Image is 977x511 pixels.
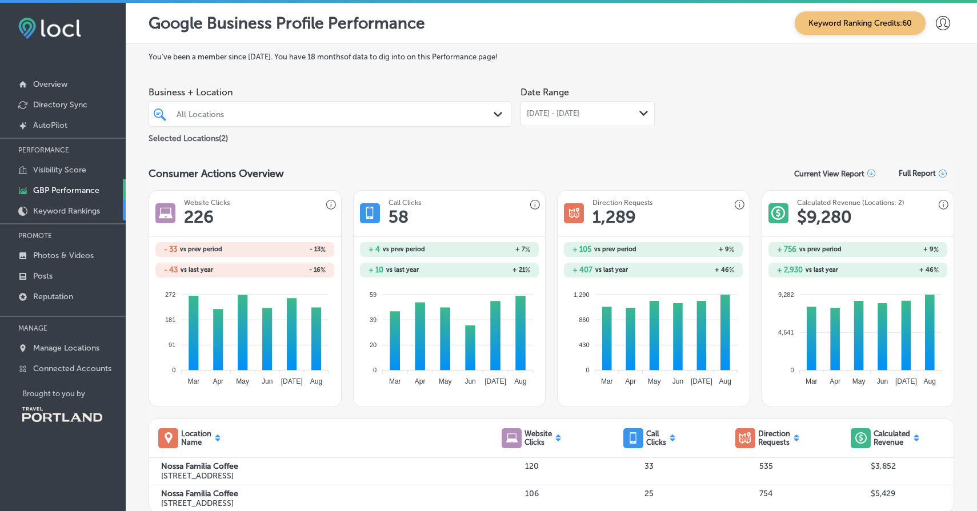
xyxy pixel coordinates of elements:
[177,109,495,119] div: All Locations
[33,120,67,130] p: AutoPilot
[237,377,250,385] tspan: May
[592,199,652,207] h3: Direction Requests
[514,377,526,385] tspan: Aug
[595,267,628,273] span: vs last year
[33,364,111,373] p: Connected Accounts
[383,246,425,252] span: vs prev period
[262,377,273,385] tspan: Jun
[586,367,590,373] tspan: 0
[719,377,731,385] tspan: Aug
[572,265,592,274] h2: + 407
[572,245,591,254] h2: + 105
[590,489,707,498] p: 25
[525,246,530,254] span: %
[729,266,734,274] span: %
[310,377,322,385] tspan: Aug
[181,267,213,273] span: vs last year
[672,377,683,385] tspan: Jun
[184,199,230,207] h3: Website Clicks
[485,377,506,385] tspan: [DATE]
[574,291,590,297] tspan: 1,290
[213,377,224,385] tspan: Apr
[824,461,942,471] p: $3,852
[592,207,636,227] h1: 1,289
[33,165,86,175] p: Visibility Score
[184,207,214,227] h1: 226
[33,271,53,281] p: Posts
[369,265,383,274] h2: + 10
[777,265,803,274] h2: + 2,930
[321,246,326,254] span: %
[33,206,100,216] p: Keyword Rankings
[161,471,474,481] p: [STREET_ADDRESS]
[165,291,175,297] tspan: 272
[895,377,917,385] tspan: [DATE]
[389,199,421,207] h3: Call Clicks
[415,377,426,385] tspan: Apr
[797,207,852,227] h1: $ 9,280
[33,100,87,110] p: Directory Sync
[33,343,99,353] p: Manage Locations
[161,489,474,498] label: Nossa Familia Coffee
[524,429,552,446] p: Website Clicks
[149,167,284,180] span: Consumer Actions Overview
[790,367,794,373] tspan: 0
[370,291,377,297] tspan: 59
[22,389,126,398] p: Brought to you by
[245,246,326,254] h2: - 13
[691,377,712,385] tspan: [DATE]
[579,341,589,348] tspan: 430
[149,53,954,61] label: You've been a member since [DATE] . You have 18 months of data to dig into on this Performance page!
[149,129,228,143] p: Selected Locations ( 2 )
[934,266,939,274] span: %
[625,377,636,385] tspan: Apr
[33,292,73,301] p: Reputation
[373,367,377,373] tspan: 0
[172,367,175,373] tspan: 0
[646,429,666,446] p: Call Clicks
[438,377,451,385] tspan: May
[245,266,326,274] h2: - 16
[180,246,222,252] span: vs prev period
[520,87,569,98] label: Date Range
[165,316,175,323] tspan: 181
[473,461,590,471] p: 120
[281,377,303,385] tspan: [DATE]
[149,87,511,98] span: Business + Location
[18,18,81,39] img: fda3e92497d09a02dc62c9cd864e3231.png
[149,14,425,33] p: Google Business Profile Performance
[33,79,67,89] p: Overview
[707,461,824,471] p: 535
[778,291,794,297] tspan: 9,282
[654,266,735,274] h2: + 46
[806,377,818,385] tspan: Mar
[874,429,910,446] p: Calculated Revenue
[648,377,661,385] tspan: May
[858,266,939,274] h2: + 46
[594,246,636,252] span: vs prev period
[449,246,530,254] h2: + 7
[876,377,887,385] tspan: Jun
[370,341,377,348] tspan: 20
[389,207,409,227] h1: 58
[654,246,735,254] h2: + 9
[601,377,613,385] tspan: Mar
[923,377,935,385] tspan: Aug
[465,377,475,385] tspan: Jun
[449,266,530,274] h2: + 21
[806,267,838,273] span: vs last year
[386,267,419,273] span: vs last year
[161,461,474,471] label: Nossa Familia Coffee
[830,377,840,385] tspan: Apr
[33,186,99,195] p: GBP Performance
[707,489,824,498] p: 754
[164,265,178,274] h2: - 43
[473,489,590,498] p: 106
[369,245,380,254] h2: + 4
[852,377,865,385] tspan: May
[33,251,94,260] p: Photos & Videos
[188,377,200,385] tspan: Mar
[777,245,796,254] h2: + 756
[579,316,589,323] tspan: 860
[181,429,211,446] p: Location Name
